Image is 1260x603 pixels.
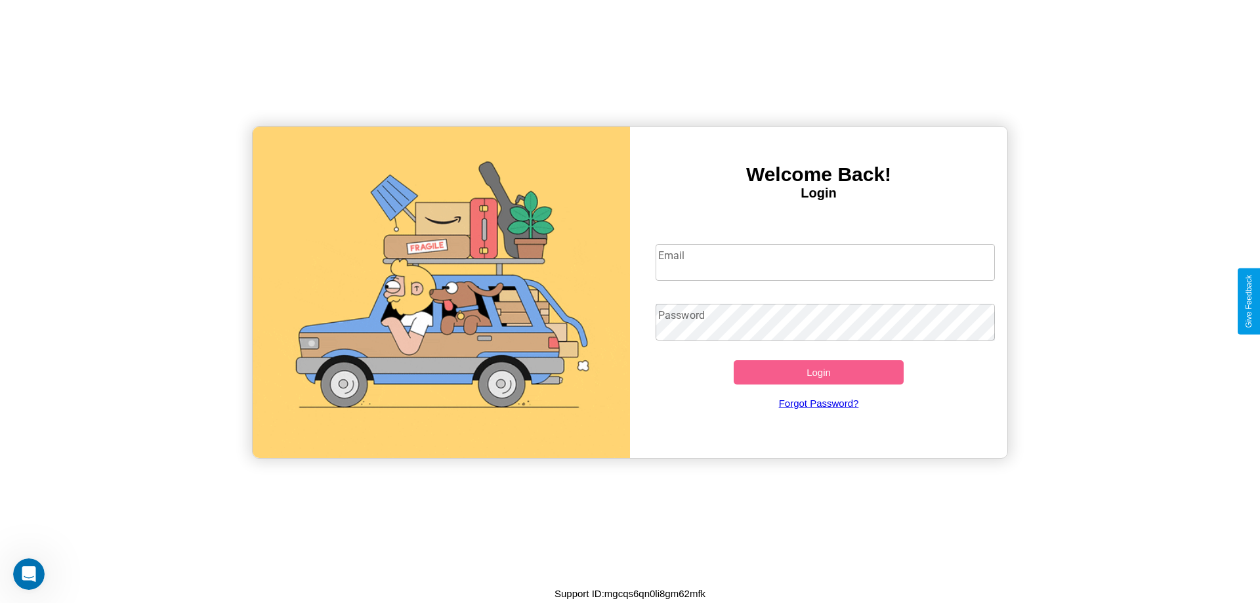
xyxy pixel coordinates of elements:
[1244,275,1253,328] div: Give Feedback
[555,585,705,602] p: Support ID: mgcqs6qn0li8gm62mfk
[630,186,1007,201] h4: Login
[253,127,630,458] img: gif
[649,385,989,422] a: Forgot Password?
[13,558,45,590] iframe: Intercom live chat
[734,360,904,385] button: Login
[630,163,1007,186] h3: Welcome Back!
